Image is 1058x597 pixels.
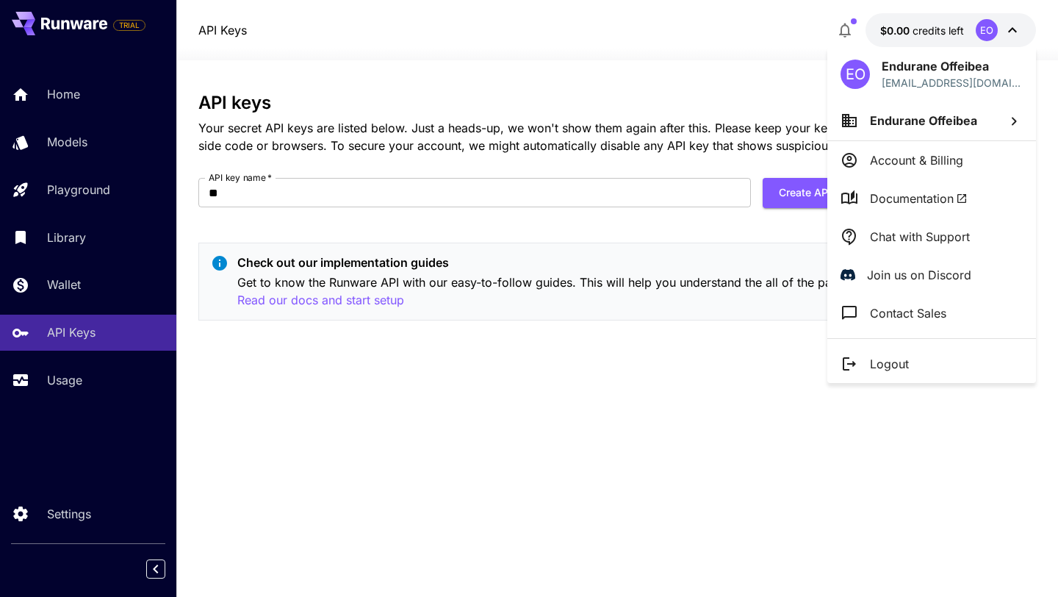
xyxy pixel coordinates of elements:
p: Logout [870,355,909,373]
p: Account & Billing [870,151,963,169]
p: Chat with Support [870,228,970,246]
p: [EMAIL_ADDRESS][DOMAIN_NAME] [882,75,1023,90]
span: Documentation [870,190,968,207]
div: sbuildsolns@gmail.com [882,75,1023,90]
p: Join us on Discord [867,266,971,284]
div: EO [841,60,870,89]
button: Endurane Offeibea [827,101,1036,140]
p: Contact Sales [870,304,946,322]
span: Endurane Offeibea [870,113,977,128]
p: Endurane Offeibea [882,57,1023,75]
